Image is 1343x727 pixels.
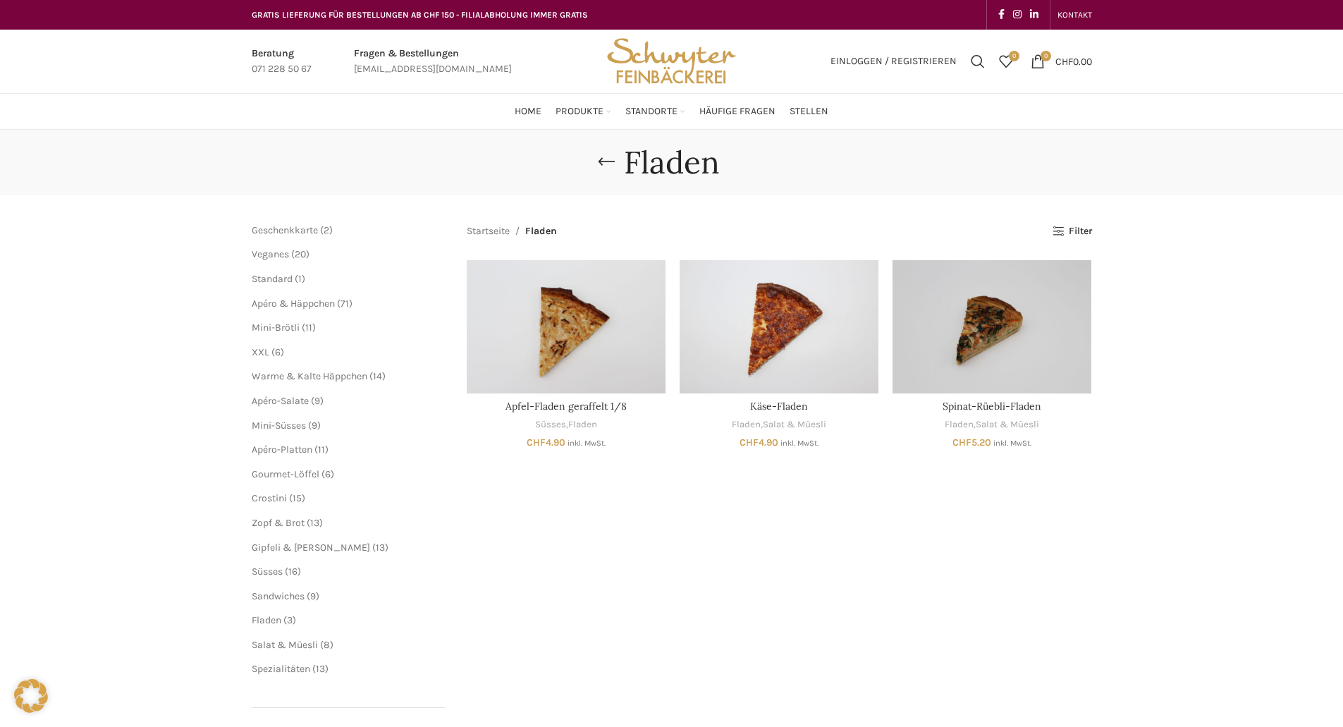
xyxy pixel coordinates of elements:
a: Fladen [732,418,761,432]
a: KONTAKT [1057,1,1092,29]
span: 9 [314,395,320,407]
a: Stellen [790,97,828,126]
span: CHF [952,436,971,448]
a: Apéro-Salate [252,395,309,407]
a: Salat & Müesli [252,639,318,651]
span: CHF [527,436,546,448]
bdi: 4.90 [740,436,778,448]
a: Linkedin social link [1026,5,1043,25]
a: Produkte [556,97,611,126]
a: Site logo [602,54,740,66]
span: 9 [312,420,317,432]
a: Standorte [625,97,685,126]
a: Süsses [535,418,566,432]
span: 20 [295,248,306,260]
bdi: 5.20 [952,436,991,448]
a: Facebook social link [994,5,1009,25]
bdi: 0.00 [1055,55,1092,67]
a: Spezialitäten [252,663,310,675]
a: Crostini [252,492,287,504]
a: XXL [252,346,269,358]
a: Mini-Brötli [252,322,300,334]
small: inkl. MwSt. [780,439,818,448]
span: Zopf & Brot [252,517,305,529]
bdi: 4.90 [527,436,565,448]
a: Filter [1053,226,1091,238]
a: Häufige Fragen [699,97,775,126]
small: inkl. MwSt. [568,439,606,448]
span: 0 [1009,51,1019,61]
span: 6 [325,468,331,480]
span: Produkte [556,105,603,118]
div: Secondary navigation [1050,1,1099,29]
a: Gourmet-Löffel [252,468,319,480]
nav: Breadcrumb [467,224,557,239]
a: Käse-Fladen [750,400,808,413]
span: 1 [298,273,302,285]
div: , [680,418,878,432]
a: Fladen [568,418,597,432]
a: Standard [252,273,293,285]
span: 0 [1041,51,1051,61]
a: Salat & Müesli [763,418,826,432]
a: Mini-Süsses [252,420,306,432]
a: Suchen [964,47,992,75]
a: Apfel-Fladen geraffelt 1/8 [505,400,627,413]
span: CHF [1055,55,1073,67]
span: Warme & Kalte Häppchen [252,370,367,382]
a: Go back [589,148,624,176]
span: 71 [341,298,349,310]
a: Süsses [252,566,283,578]
span: 14 [373,370,382,382]
small: inkl. MwSt. [993,439,1031,448]
span: Stellen [790,105,828,118]
span: 16 [288,566,298,578]
h1: Fladen [624,144,720,181]
span: KONTAKT [1057,10,1092,20]
a: Gipfeli & [PERSON_NAME] [252,542,370,554]
span: 8 [324,639,330,651]
span: Veganes [252,248,289,260]
a: Spinat-Rüebli-Fladen [943,400,1041,413]
span: CHF [740,436,759,448]
a: Apéro-Platten [252,444,312,456]
span: Home [515,105,541,118]
a: Geschenkkarte [252,224,318,236]
a: Startseite [467,224,510,239]
span: 9 [310,590,316,602]
a: Sandwiches [252,590,305,602]
div: Main navigation [245,97,1099,126]
a: Instagram social link [1009,5,1026,25]
span: Häufige Fragen [699,105,775,118]
a: Spinat-Rüebli-Fladen [893,260,1091,393]
a: Apéro & Häppchen [252,298,335,310]
a: Infobox link [252,46,312,78]
span: 13 [310,517,319,529]
a: Salat & Müesli [976,418,1039,432]
div: , [467,418,666,432]
div: , [893,418,1091,432]
a: Fladen [252,614,281,626]
img: Bäckerei Schwyter [602,30,740,93]
span: 3 [287,614,293,626]
span: 6 [275,346,281,358]
span: 15 [293,492,302,504]
a: Einloggen / Registrieren [823,47,964,75]
a: Käse-Fladen [680,260,878,393]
